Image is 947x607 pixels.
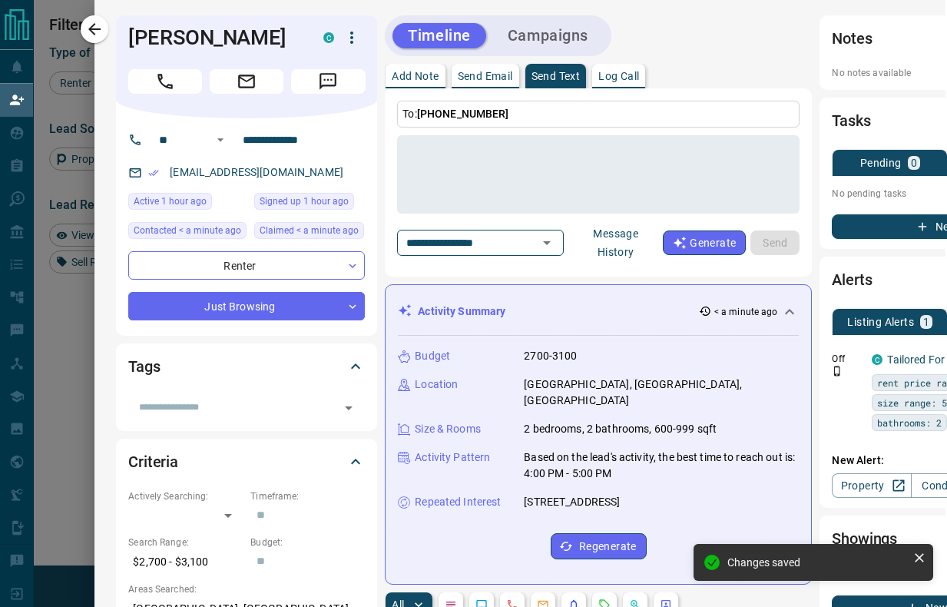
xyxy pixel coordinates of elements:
p: 0 [911,158,917,168]
p: Add Note [392,71,439,81]
h2: Notes [832,26,872,51]
p: Activity Pattern [415,449,490,466]
p: 2 bedrooms, 2 bathrooms, 600-999 sqft [524,421,717,437]
p: To: [397,101,800,128]
h2: Showings [832,526,897,551]
button: Open [338,397,359,419]
div: Tags [128,348,365,385]
h1: [PERSON_NAME] [128,25,300,50]
p: Size & Rooms [415,421,481,437]
span: [PHONE_NUMBER] [417,108,509,120]
div: Renter [128,251,365,280]
div: Changes saved [727,556,907,569]
div: Thu Aug 14 2025 [254,222,365,244]
p: Actively Searching: [128,489,243,503]
p: Listing Alerts [847,317,914,327]
p: Location [415,376,458,393]
span: Message [291,69,365,94]
span: Active 1 hour ago [134,194,207,209]
span: Email [210,69,283,94]
button: Open [536,232,558,254]
p: Activity Summary [418,303,505,320]
h2: Tags [128,354,160,379]
button: Open [211,131,230,149]
div: Thu Aug 14 2025 [128,193,247,214]
svg: Push Notification Only [832,366,843,376]
p: < a minute ago [714,305,778,319]
button: Campaigns [492,23,604,48]
div: Thu Aug 14 2025 [128,222,247,244]
button: Timeline [392,23,486,48]
div: condos.ca [872,354,882,365]
p: Repeated Interest [415,494,501,510]
svg: Email Verified [148,168,159,178]
p: 1 [923,317,929,327]
p: [STREET_ADDRESS] [524,494,620,510]
p: 2700-3100 [524,348,577,364]
button: Message History [568,221,663,264]
a: Property [832,473,911,498]
p: Send Email [458,71,513,81]
span: Signed up 1 hour ago [260,194,349,209]
span: Claimed < a minute ago [260,223,359,238]
p: Budget [415,348,450,364]
div: Criteria [128,443,365,480]
div: condos.ca [323,32,334,43]
span: Contacted < a minute ago [134,223,241,238]
p: Log Call [598,71,639,81]
p: $2,700 - $3,100 [128,549,243,575]
span: Call [128,69,202,94]
p: [GEOGRAPHIC_DATA], [GEOGRAPHIC_DATA], [GEOGRAPHIC_DATA] [524,376,799,409]
span: bathrooms: 2 [877,415,942,430]
p: Based on the lead's activity, the best time to reach out is: 4:00 PM - 5:00 PM [524,449,799,482]
button: Regenerate [551,533,647,559]
p: Budget: [250,536,365,549]
div: Just Browsing [128,292,365,320]
a: [EMAIL_ADDRESS][DOMAIN_NAME] [170,166,343,178]
div: Activity Summary< a minute ago [398,297,799,326]
p: Search Range: [128,536,243,549]
button: Generate [663,231,746,255]
p: Timeframe: [250,489,365,503]
p: Send Text [531,71,581,81]
p: Pending [860,158,902,168]
p: Areas Searched: [128,582,365,596]
h2: Tasks [832,108,870,133]
div: Thu Aug 14 2025 [254,193,365,214]
h2: Alerts [832,267,872,292]
h2: Criteria [128,449,178,474]
p: Off [832,352,863,366]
